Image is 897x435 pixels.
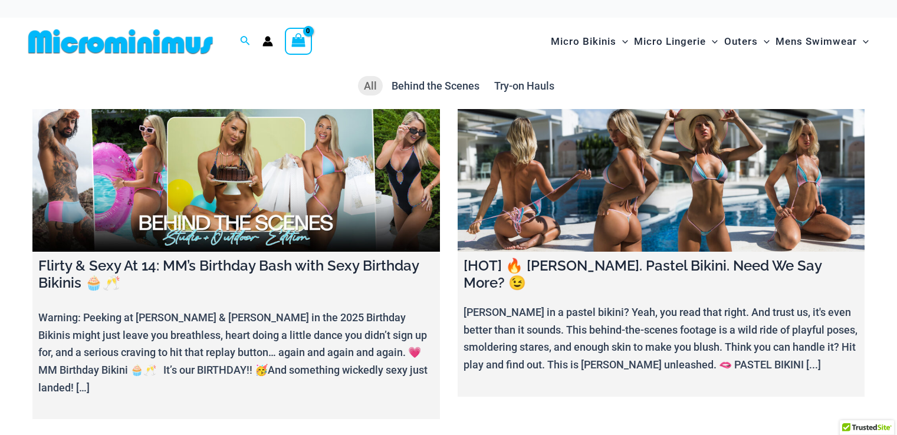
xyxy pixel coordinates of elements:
[616,27,628,57] span: Menu Toggle
[240,34,251,49] a: Search icon link
[392,80,479,92] span: Behind the Scenes
[857,27,869,57] span: Menu Toggle
[758,27,770,57] span: Menu Toggle
[458,109,865,252] a: [HOT] 🔥 Olivia. Pastel Bikini. Need We Say More? 😉
[494,80,554,92] span: Try-on Hauls
[464,258,859,292] h4: [HOT] 🔥 [PERSON_NAME]. Pastel Bikini. Need We Say More? 😉
[38,258,434,292] h4: Flirty & Sexy At 14: MM’s Birthday Bash with Sexy Birthday Bikinis 🧁🥂
[24,28,218,55] img: MM SHOP LOGO FLAT
[364,80,377,92] span: All
[551,27,616,57] span: Micro Bikinis
[706,27,718,57] span: Menu Toggle
[773,24,872,60] a: Mens SwimwearMenu ToggleMenu Toggle
[634,27,706,57] span: Micro Lingerie
[38,309,434,397] p: Warning: Peeking at [PERSON_NAME] & [PERSON_NAME] in the 2025 Birthday Bikinis might just leave y...
[776,27,857,57] span: Mens Swimwear
[285,28,312,55] a: View Shopping Cart, empty
[32,109,440,252] a: Flirty & Sexy At 14: MM’s Birthday Bash with Sexy Birthday Bikinis 🧁🥂
[464,304,859,374] p: [PERSON_NAME] in a pastel bikini? Yeah, you read that right. And trust us, it's even better than ...
[631,24,721,60] a: Micro LingerieMenu ToggleMenu Toggle
[548,24,631,60] a: Micro BikinisMenu ToggleMenu Toggle
[724,27,758,57] span: Outers
[262,36,273,47] a: Account icon link
[546,22,873,61] nav: Site Navigation
[721,24,773,60] a: OutersMenu ToggleMenu Toggle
